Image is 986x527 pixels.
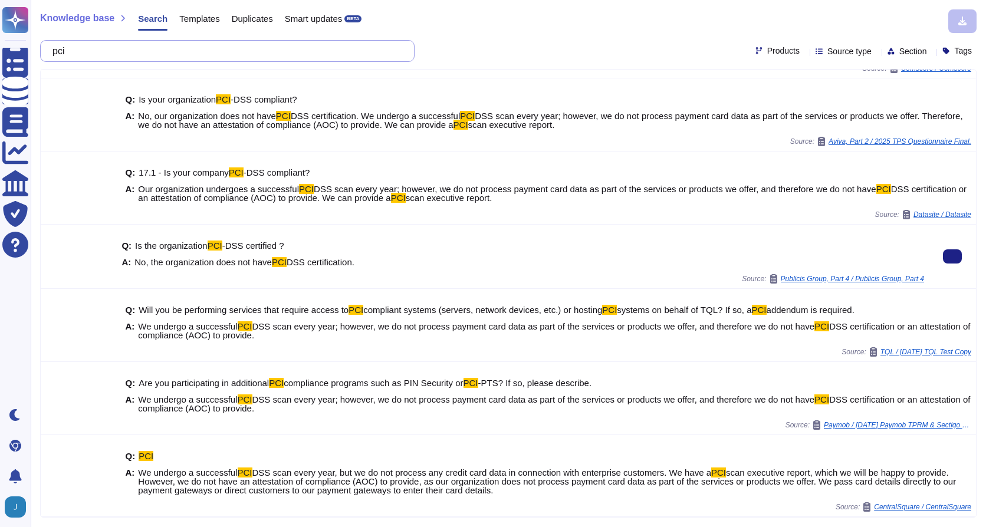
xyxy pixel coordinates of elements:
[222,241,284,251] span: -DSS certified ?
[814,321,829,331] mark: PCI
[276,111,291,121] mark: PCI
[478,378,592,388] span: -PTS? If so, please describe.
[139,167,229,177] span: 17.1 - Is your company
[299,184,314,194] mark: PCI
[138,321,237,331] span: We undergo a successful
[139,305,349,315] span: Will you be performing services that require access to
[464,378,478,388] mark: PCI
[126,378,136,387] b: Q:
[139,451,153,461] mark: PCI
[138,111,962,130] span: DSS scan every year; however, we do not process payment card data as part of the services or prod...
[40,14,114,23] span: Knowledge base
[138,14,167,23] span: Search
[138,184,299,194] span: Our organization undergoes a successful
[814,394,829,404] mark: PCI
[406,193,492,203] span: scan executive report.
[134,257,272,267] span: No, the organization does not have
[231,94,297,104] span: -DSS compliant?
[2,494,34,520] button: user
[138,184,967,203] span: DSS certification or an attestation of compliance (AOC) to provide. We can provide a
[468,120,555,130] span: scan executive report.
[252,394,815,404] span: DSS scan every year; however, we do not process payment card data as part of the services or prod...
[121,241,132,250] b: Q:
[842,347,971,357] span: Source:
[238,321,252,331] mark: PCI
[126,452,136,460] b: Q:
[824,421,971,429] span: Paymob / [DATE] Paymob TPRM & Sectigo Responses Copy
[913,211,971,218] span: Datasite / Datasite
[742,274,924,284] span: Source:
[875,210,971,219] span: Source:
[244,167,310,177] span: -DSS compliant?
[252,467,711,477] span: DSS scan every year, but we do not process any credit card data in connection with enterprise cus...
[269,378,284,388] mark: PCI
[272,257,287,267] mark: PCI
[287,257,354,267] span: DSS certification.
[954,47,972,55] span: Tags
[767,47,800,55] span: Products
[880,348,971,355] span: TQL / [DATE] TQL Test Copy
[139,94,216,104] span: Is your organization
[5,496,26,518] img: user
[229,167,244,177] mark: PCI
[216,94,231,104] mark: PCI
[602,305,617,315] mark: PCI
[121,258,131,266] b: A:
[752,305,767,315] mark: PCI
[138,111,276,121] span: No, our organization does not have
[47,41,402,61] input: Search a question or template...
[363,305,602,315] span: compliant systems (servers, network devices, etc.) or hosting
[876,184,891,194] mark: PCI
[790,137,971,146] span: Source:
[135,241,208,251] span: Is the organization
[126,395,135,413] b: A:
[285,14,343,23] span: Smart updates
[291,111,460,121] span: DSS certification. We undergo a successful
[126,95,136,104] b: Q:
[836,502,971,512] span: Source:
[899,47,927,55] span: Section
[238,467,252,477] mark: PCI
[284,378,463,388] span: compliance programs such as PIN Security or
[617,305,751,315] span: systems on behalf of TQL? If so, a
[344,15,361,22] div: BETA
[126,185,135,202] b: A:
[238,394,252,404] mark: PCI
[767,305,854,315] span: addendum is required.
[138,394,237,404] span: We undergo a successful
[126,468,135,495] b: A:
[126,305,136,314] b: Q:
[314,184,876,194] span: DSS scan every year; however, we do not process payment card data as part of the services or prod...
[711,467,726,477] mark: PCI
[827,47,872,55] span: Source type
[138,467,237,477] span: We undergo a successful
[460,111,475,121] mark: PCI
[391,193,406,203] mark: PCI
[874,503,971,510] span: CentralSquare / CentralSquare
[252,321,815,331] span: DSS scan every year; however, we do not process payment card data as part of the services or prod...
[179,14,219,23] span: Templates
[126,111,135,129] b: A:
[781,275,924,282] span: Publicis Group, Part 4 / Publicis Group, Part 4
[126,168,136,177] b: Q:
[126,322,135,340] b: A:
[785,420,971,430] span: Source:
[232,14,273,23] span: Duplicates
[349,305,363,315] mark: PCI
[138,321,970,340] span: DSS certification or an attestation of compliance (AOC) to provide.
[139,378,269,388] span: Are you participating in additional
[829,138,971,145] span: Aviva, Part 2 / 2025 TPS Questionnaire Final.
[138,467,956,495] span: scan executive report, which we will be happy to provide. However, we do not have an attestation ...
[453,120,468,130] mark: PCI
[208,241,222,251] mark: PCI
[138,394,970,413] span: DSS certification or an attestation of compliance (AOC) to provide.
